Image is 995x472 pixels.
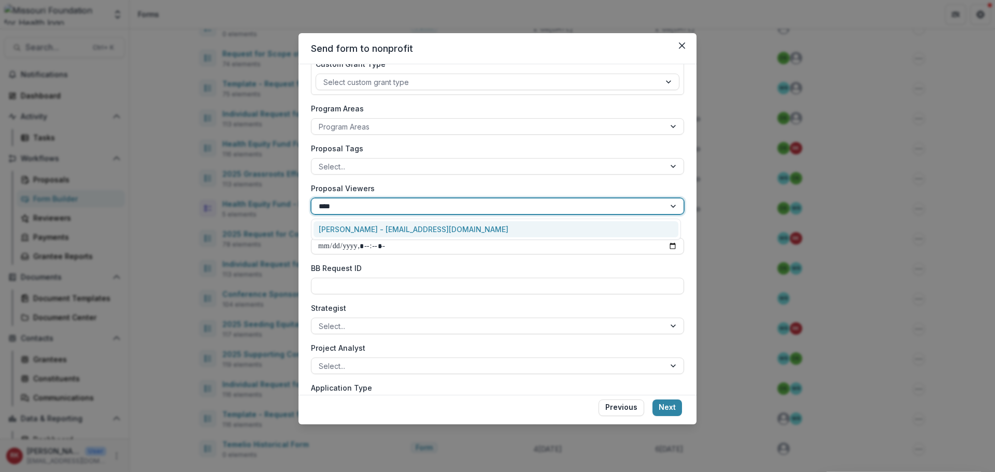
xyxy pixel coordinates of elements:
label: Program Areas [311,103,678,114]
button: Next [652,399,682,416]
header: Send form to nonprofit [298,33,696,64]
label: Custom Grant Type [316,59,673,69]
div: [PERSON_NAME] - [EMAIL_ADDRESS][DOMAIN_NAME] [314,221,678,237]
label: Strategist [311,303,678,313]
label: Application Type [311,382,678,393]
button: Close [674,37,690,54]
label: Proposal Tags [311,143,678,154]
label: Proposal Viewers [311,183,678,194]
button: Previous [599,399,644,416]
label: BB Request ID [311,263,678,274]
label: Project Analyst [311,342,678,353]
